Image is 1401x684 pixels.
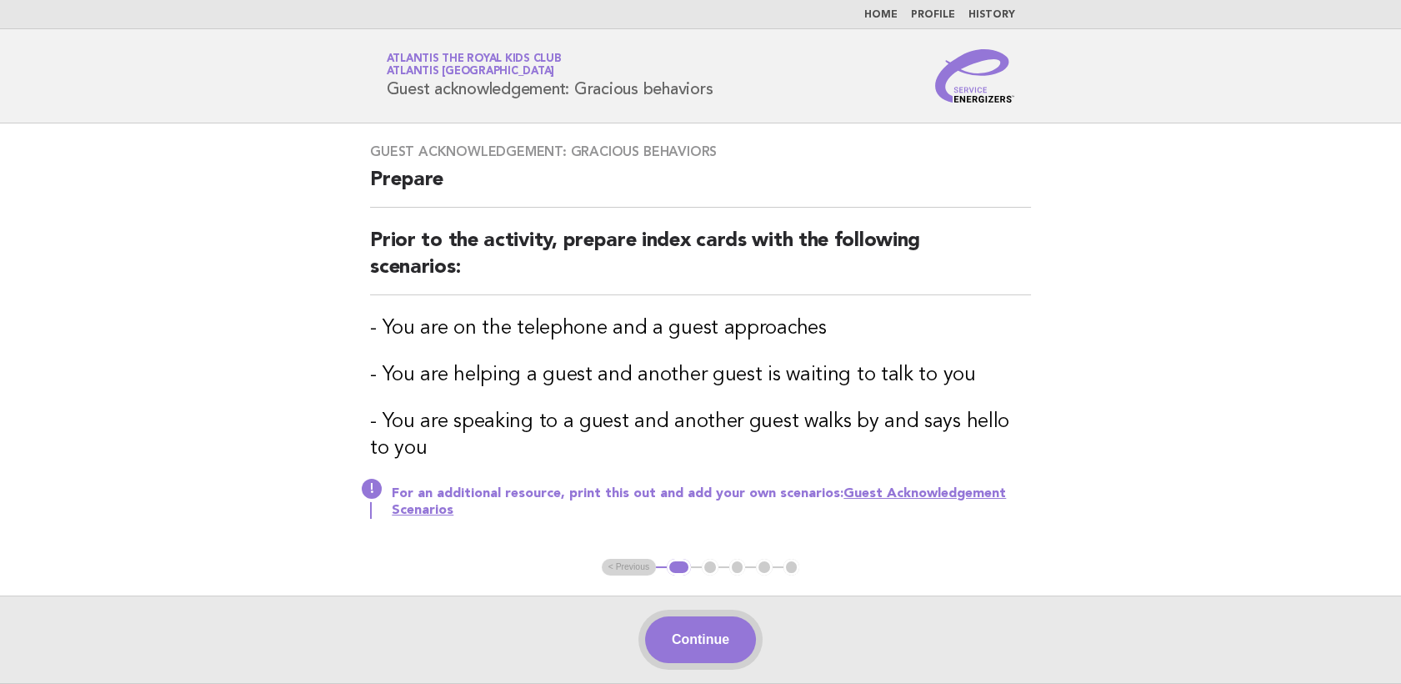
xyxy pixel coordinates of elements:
[935,49,1015,103] img: Service Energizers
[968,10,1015,20] a: History
[370,228,1031,295] h2: Prior to the activity, prepare index cards with the following scenarios:
[387,54,713,98] h1: Guest acknowledgement: Gracious behaviors
[392,485,1031,519] p: For an additional resource, print this out and add your own scenarios:
[667,559,691,576] button: 1
[370,167,1031,208] h2: Prepare
[370,362,1031,389] h3: - You are helping a guest and another guest is waiting to talk to you
[370,143,1031,160] h3: Guest acknowledgement: Gracious behaviors
[864,10,898,20] a: Home
[911,10,955,20] a: Profile
[387,67,555,78] span: Atlantis [GEOGRAPHIC_DATA]
[387,53,562,77] a: Atlantis The Royal Kids ClubAtlantis [GEOGRAPHIC_DATA]
[645,616,756,663] button: Continue
[370,409,1031,462] h3: - You are speaking to a guest and another guest walks by and says hello to you
[370,315,1031,342] h3: - You are on the telephone and a guest approaches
